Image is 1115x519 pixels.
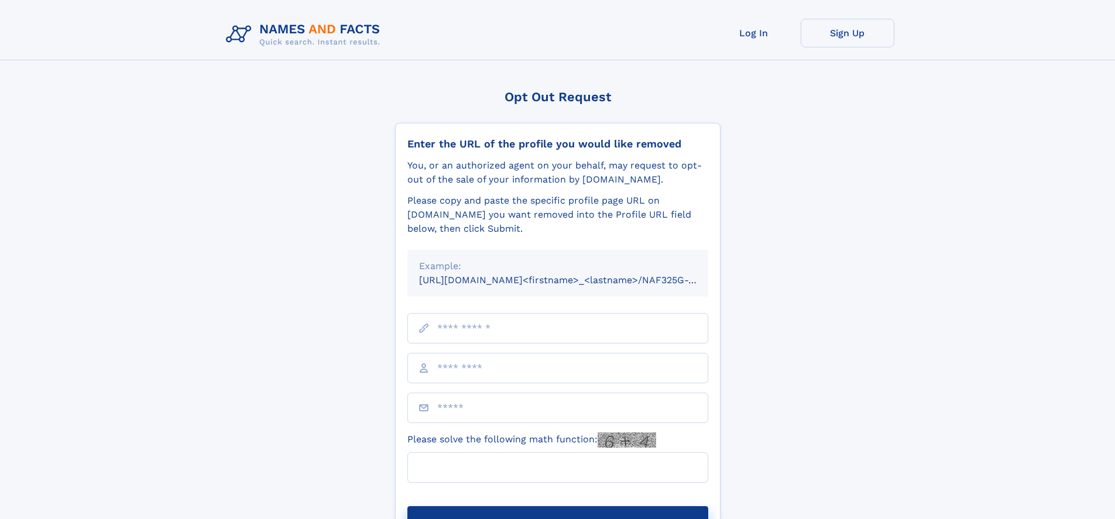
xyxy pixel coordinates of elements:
[395,90,721,104] div: Opt Out Request
[221,19,390,50] img: Logo Names and Facts
[407,194,708,236] div: Please copy and paste the specific profile page URL on [DOMAIN_NAME] you want removed into the Pr...
[407,138,708,150] div: Enter the URL of the profile you would like removed
[801,19,894,47] a: Sign Up
[407,432,656,448] label: Please solve the following math function:
[407,159,708,187] div: You, or an authorized agent on your behalf, may request to opt-out of the sale of your informatio...
[419,274,730,286] small: [URL][DOMAIN_NAME]<firstname>_<lastname>/NAF325G-xxxxxxxx
[707,19,801,47] a: Log In
[419,259,697,273] div: Example:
